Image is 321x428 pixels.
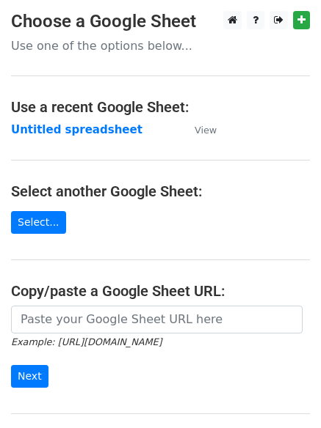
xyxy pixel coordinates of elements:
[248,358,321,428] iframe: Chat Widget
[11,365,48,388] input: Next
[11,282,310,300] h4: Copy/paste a Google Sheet URL:
[11,336,162,347] small: Example: [URL][DOMAIN_NAME]
[11,182,310,200] h4: Select another Google Sheet:
[11,211,66,234] a: Select...
[11,38,310,53] p: Use one of the options below...
[195,125,217,136] small: View
[11,11,310,32] h3: Choose a Google Sheet
[180,123,217,136] a: View
[11,306,303,333] input: Paste your Google Sheet URL here
[11,123,143,136] a: Untitled spreadsheet
[11,98,310,116] h4: Use a recent Google Sheet:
